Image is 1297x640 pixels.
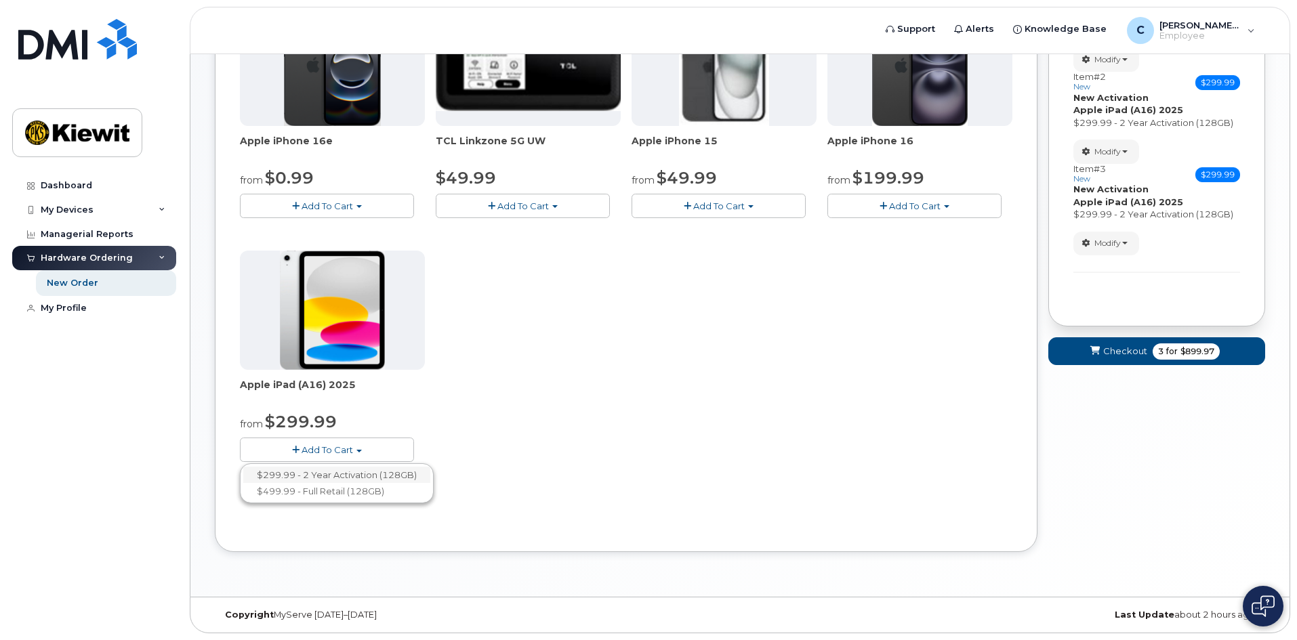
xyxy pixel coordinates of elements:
span: 3 [1158,345,1164,358]
span: $49.99 [657,168,717,188]
a: Alerts [945,16,1004,43]
button: Modify [1073,232,1139,255]
span: Modify [1094,237,1121,249]
div: Cameron.Kelley [1117,17,1264,44]
div: $299.99 - 2 Year Activation (128GB) [1073,208,1240,221]
h3: Item [1073,72,1106,91]
span: #2 [1094,71,1106,82]
button: Add To Cart [827,194,1002,217]
span: $299.99 [265,412,337,431]
span: Modify [1094,54,1121,66]
span: [PERSON_NAME].[PERSON_NAME] [1159,20,1241,30]
img: ipad_11.png [280,251,385,370]
small: new [1073,174,1090,184]
a: $499.99 - Full Retail (128GB) [243,483,430,500]
h3: Item [1073,164,1106,184]
div: Apple iPhone 15 [632,134,817,161]
span: Modify [1094,146,1121,158]
span: #3 [1094,163,1106,174]
strong: Apple iPad (A16) 2025 [1073,196,1183,207]
div: TCL Linkzone 5G UW [436,134,621,161]
div: Apple iPhone 16 [827,134,1012,161]
div: $299.99 - 2 Year Activation (128GB) [1073,116,1240,129]
span: for [1164,345,1180,358]
small: new [1073,82,1090,91]
img: iphone_16_plus.png [872,7,968,126]
span: $49.99 [436,168,496,188]
small: from [827,174,850,186]
span: Add To Cart [302,444,353,455]
span: Add To Cart [889,200,941,211]
button: Add To Cart [240,438,414,461]
strong: Last Update [1115,610,1174,620]
span: $199.99 [852,168,924,188]
a: Support [876,16,945,43]
span: $0.99 [265,168,314,188]
span: Checkout [1103,345,1147,358]
span: Add To Cart [302,200,353,211]
span: Support [897,22,935,36]
button: Add To Cart [436,194,610,217]
strong: Apple iPad (A16) 2025 [1073,104,1183,115]
span: $299.99 [1195,167,1240,182]
span: $899.97 [1180,345,1214,358]
img: linkzone5g.png [436,21,621,110]
button: Modify [1073,140,1139,163]
button: Add To Cart [240,194,414,217]
span: Add To Cart [693,200,745,211]
span: Knowledge Base [1025,22,1107,36]
strong: New Activation [1073,92,1149,103]
div: MyServe [DATE]–[DATE] [215,610,565,620]
small: from [632,174,655,186]
span: Alerts [966,22,994,36]
button: Modify [1073,48,1139,72]
div: Apple iPhone 16e [240,134,425,161]
span: Add To Cart [497,200,549,211]
strong: Copyright [225,610,274,620]
button: Checkout 3 for $899.97 [1048,337,1265,365]
small: from [240,418,263,430]
span: $299.99 [1195,75,1240,90]
img: iphone16e.png [284,7,382,126]
div: Apple iPad (A16) 2025 [240,378,425,405]
img: iphone15.jpg [679,7,769,126]
a: $299.99 - 2 Year Activation (128GB) [243,467,430,484]
img: Open chat [1252,595,1275,617]
small: from [240,174,263,186]
div: about 2 hours ago [915,610,1265,620]
strong: New Activation [1073,184,1149,194]
a: Knowledge Base [1004,16,1116,43]
span: Employee [1159,30,1241,41]
button: Add To Cart [632,194,806,217]
span: C [1136,22,1145,39]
